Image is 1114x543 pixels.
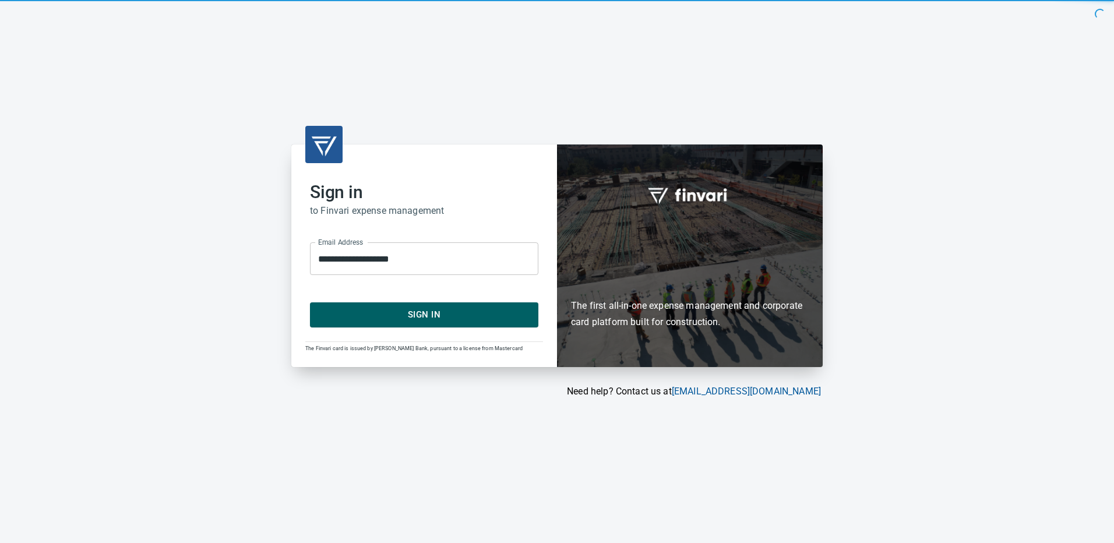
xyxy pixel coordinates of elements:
h2: Sign in [310,182,538,203]
div: Finvari [557,144,823,366]
h6: to Finvari expense management [310,203,538,219]
img: fullword_logo_white.png [646,181,734,208]
h6: The first all-in-one expense management and corporate card platform built for construction. [571,230,809,330]
span: Sign In [323,307,526,322]
p: Need help? Contact us at [291,385,821,399]
a: [EMAIL_ADDRESS][DOMAIN_NAME] [672,386,821,397]
img: transparent_logo.png [310,131,338,158]
span: The Finvari card is issued by [PERSON_NAME] Bank, pursuant to a license from Mastercard [305,345,523,351]
button: Sign In [310,302,538,327]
